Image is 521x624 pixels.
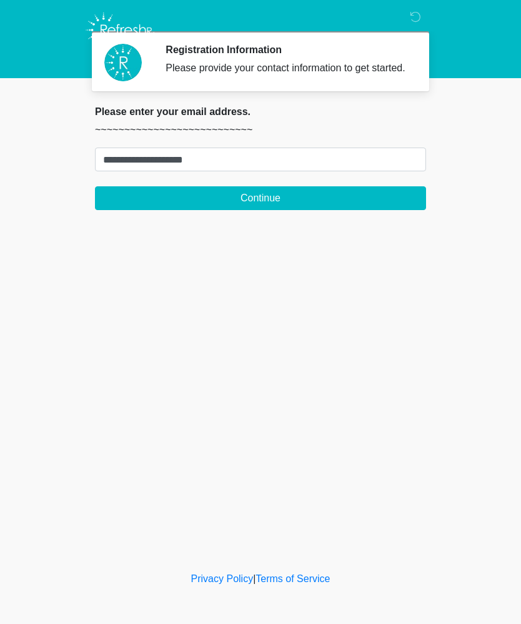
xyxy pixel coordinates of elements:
a: Terms of Service [256,573,330,584]
a: Privacy Policy [191,573,254,584]
p: ~~~~~~~~~~~~~~~~~~~~~~~~~~~ [95,123,426,138]
button: Continue [95,186,426,210]
div: Please provide your contact information to get started. [166,61,407,76]
img: Agent Avatar [104,44,142,81]
img: Refresh RX Logo [82,9,158,51]
h2: Please enter your email address. [95,106,426,118]
a: | [253,573,256,584]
